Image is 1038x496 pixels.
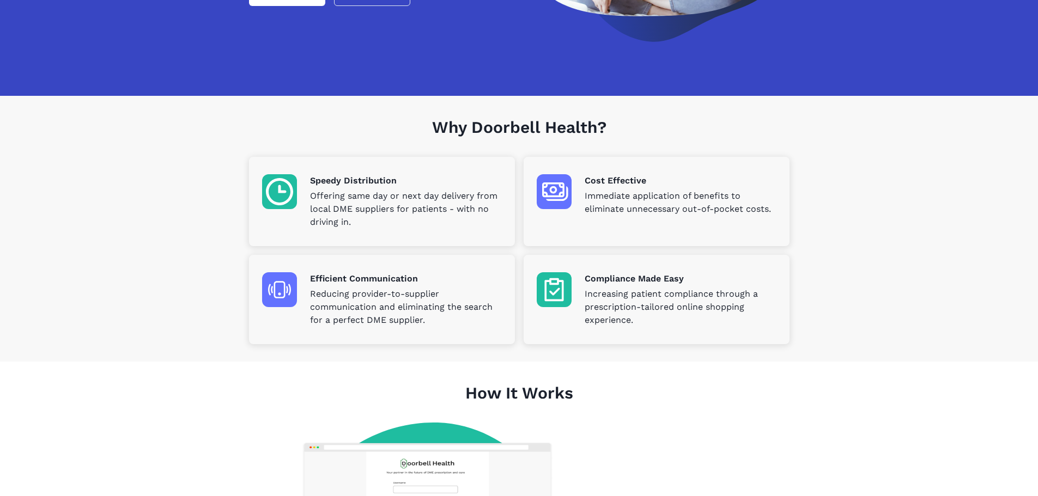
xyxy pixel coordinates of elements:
p: Speedy Distribution [310,174,502,187]
h1: Why Doorbell Health? [249,118,790,157]
h1: How It Works [249,383,790,422]
p: Cost Effective [585,174,776,187]
p: Compliance Made Easy [585,272,776,285]
img: Compliance Made Easy icon [537,272,572,307]
img: Speedy Distribution icon [262,174,297,209]
p: Offering same day or next day delivery from local DME suppliers for patients - with no driving in. [310,189,502,229]
p: Immediate application of benefits to eliminate unnecessary out-of-pocket costs. [585,189,776,216]
p: Increasing patient compliance through a prescription-tailored online shopping experience. [585,287,776,327]
p: Reducing provider-to-supplier communication and eliminating the search for a perfect DME supplier. [310,287,502,327]
p: Efficient Communication [310,272,502,285]
img: Efficient Communication icon [262,272,297,307]
img: Cost Effective icon [537,174,572,209]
